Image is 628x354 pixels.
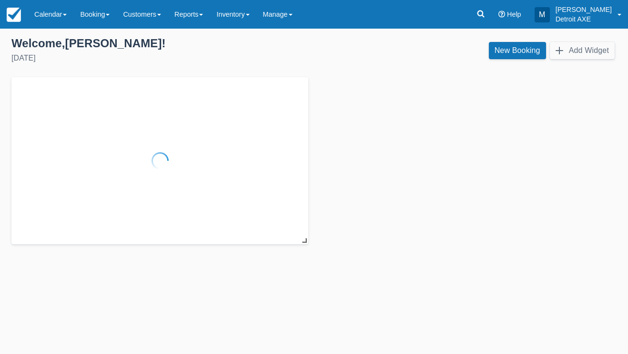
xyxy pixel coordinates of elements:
p: [PERSON_NAME] [556,5,612,14]
div: M [535,7,550,22]
span: Help [507,10,521,18]
i: Help [498,11,505,18]
div: Welcome , [PERSON_NAME] ! [11,36,306,51]
a: New Booking [489,42,546,59]
img: checkfront-main-nav-mini-logo.png [7,8,21,22]
div: [DATE] [11,52,306,64]
p: Detroit AXE [556,14,612,24]
button: Add Widget [550,42,615,59]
